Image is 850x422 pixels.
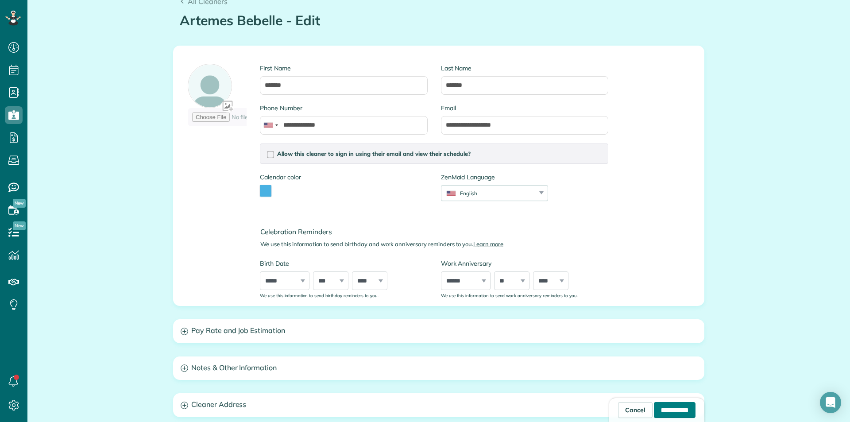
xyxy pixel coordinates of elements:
label: Calendar color [260,173,301,182]
span: New [13,221,26,230]
label: First Name [260,64,427,73]
h1: Artemes Bebelle - Edit [180,13,698,28]
label: ZenMaid Language [441,173,548,182]
div: English [441,190,537,197]
p: We use this information to send birthday and work anniversary reminders to you. [260,240,615,248]
a: Notes & Other Information [174,357,704,379]
span: Allow this cleaner to sign in using their email and view their schedule? [277,150,471,157]
label: Last Name [441,64,608,73]
a: Pay Rate and Job Estimation [174,320,704,342]
a: Cancel [618,402,653,418]
button: toggle color picker dialog [260,185,271,197]
label: Work Anniversary [441,259,608,268]
label: Phone Number [260,104,427,112]
label: Email [441,104,608,112]
a: Learn more [473,240,503,248]
a: Cleaner Address [174,394,704,416]
div: Open Intercom Messenger [820,392,841,413]
label: Birth Date [260,259,427,268]
h4: Celebration Reminders [260,228,615,236]
span: New [13,199,26,208]
sub: We use this information to send birthday reminders to you. [260,293,379,298]
sub: We use this information to send work anniversary reminders to you. [441,293,578,298]
div: United States: +1 [260,116,281,134]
